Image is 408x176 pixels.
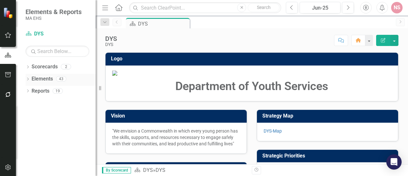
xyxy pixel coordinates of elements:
[105,35,117,42] div: DYS
[156,167,165,173] div: DYS
[300,2,340,13] button: Jun-25
[262,113,395,119] h3: Strategy Map
[32,75,53,83] a: Elements
[112,128,240,147] p: "We envision a Commonwealth in which every young person has the skills, supports, and resources n...
[32,63,58,71] a: Scorecards
[262,153,395,159] h3: Strategic Priorities
[102,167,131,173] span: By Scorecard
[302,4,338,12] div: Jun-25
[32,88,49,95] a: Reports
[129,2,281,13] input: Search ClearPoint...
[25,16,82,21] small: MA EHS
[175,80,328,93] strong: Department of Youth Services
[25,46,89,57] input: Search Below...
[134,167,247,174] div: »
[143,167,153,173] a: DYS
[53,88,63,94] div: 19
[61,64,71,70] div: 2
[111,56,395,62] h3: Logo
[112,71,391,76] img: Document.png
[111,113,244,119] h3: Vision
[264,128,282,134] a: DYS-Map
[257,5,271,10] span: Search
[391,2,403,13] button: NS
[56,76,66,82] div: 43
[3,7,14,19] img: ClearPoint Strategy
[105,42,117,47] div: DYS
[25,30,89,38] a: DYS
[138,20,188,28] div: DYS
[25,8,82,16] span: Elements & Reports
[248,3,280,12] button: Search
[386,154,402,170] div: Open Intercom Messenger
